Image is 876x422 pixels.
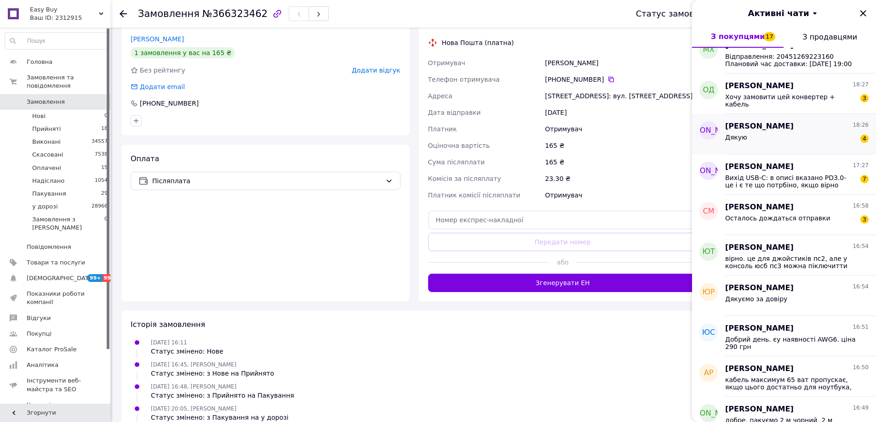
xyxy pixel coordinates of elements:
[32,164,61,172] span: Оплачені
[151,361,236,368] span: [DATE] 16:45, [PERSON_NAME]
[543,187,699,203] div: Отримувач
[702,327,715,338] span: ЮС
[853,81,869,89] span: 18:27
[87,274,103,282] span: 99+
[151,347,223,356] div: Статус змінено: Нове
[27,98,65,106] span: Замовлення
[692,195,876,235] button: СМ[PERSON_NAME]16:58Осталось дождаться отправки3
[764,32,775,41] span: 17
[725,174,856,189] span: Вихід USB-C: в описі вказано PD3.0- це і є те що потрбіно, якщо вірно вказано, тоді все працювати...
[5,33,108,49] input: Пошук
[101,190,108,198] span: 29
[725,364,794,374] span: [PERSON_NAME]
[860,94,869,102] span: 3
[151,405,236,412] span: [DATE] 20:05, [PERSON_NAME]
[32,151,63,159] span: Скасовані
[139,99,200,108] div: [PHONE_NUMBER]
[718,7,850,19] button: Активні чати
[692,114,876,154] button: [PERSON_NAME][PERSON_NAME]18:26Дякую4
[139,82,186,91] div: Додати email
[27,345,76,354] span: Каталог ProSale
[802,33,857,41] span: З продавцями
[151,413,288,422] div: Статус змінено: з Пакування на у дорозі
[725,295,787,303] span: Дякуємо за довіру
[95,151,108,159] span: 7538
[428,142,490,149] span: Оціночна вартість
[27,401,85,417] span: Управління сайтом
[131,47,235,58] div: 1 замовлення у вас на 165 ₴
[725,53,856,68] span: Відправлення: 20451269223160 Плановий час доставки: [DATE] 19:00 Вартість доставки: грн Сума післ...
[692,235,876,276] button: ЮТ[PERSON_NAME]16:54вірно. це для джойстиків пс2, але у консоль юсб пс3 можна піключитти
[692,154,876,195] button: [PERSON_NAME][PERSON_NAME]17:27Вихід USB-C: в описі вказано PD3.0- це і є те що потрбіно, якщо ві...
[725,336,856,350] span: Добрий день. єу наявності AWG6. ціна 290 грн
[543,154,699,170] div: 165 ₴
[725,242,794,253] span: [PERSON_NAME]
[725,214,830,222] span: Осталось дождаться отправки
[636,9,721,18] div: Статус замовлення
[549,258,576,267] span: або
[678,125,739,136] span: [PERSON_NAME]
[703,45,715,55] span: МХ
[32,125,61,133] span: Прийняті
[151,369,274,378] div: Статус змінено: з Нове на Прийнято
[853,323,869,331] span: 16:51
[725,81,794,91] span: [PERSON_NAME]
[101,125,108,133] span: 18
[543,170,699,187] div: 23.30 ₴
[27,58,52,66] span: Головна
[151,391,294,400] div: Статус змінено: з Прийнято на Пакування
[853,121,869,129] span: 18:26
[543,55,699,71] div: [PERSON_NAME]
[784,26,876,48] button: З продавцями
[30,6,99,14] span: Easy Buy
[853,283,869,291] span: 16:54
[151,339,187,346] span: [DATE] 16:11
[725,283,794,293] span: [PERSON_NAME]
[131,35,184,43] a: [PERSON_NAME]
[428,191,521,199] span: Платник комісії післяплати
[725,255,856,270] span: вірно. це для джойстиків пс2, але у консоль юсб пс3 можна піключитти
[853,162,869,169] span: 17:27
[703,85,714,96] span: ОД
[152,176,382,186] span: Післяплата
[32,215,104,232] span: Замовлення з [PERSON_NAME]
[858,8,869,19] button: Закрити
[860,135,869,143] span: 4
[32,138,61,146] span: Виконані
[725,323,794,334] span: [PERSON_NAME]
[27,290,85,306] span: Показники роботи компанії
[428,158,485,166] span: Сума післяплати
[428,92,452,100] span: Адреса
[860,215,869,224] span: 3
[92,138,108,146] span: 34557
[725,162,794,172] span: [PERSON_NAME]
[202,8,268,19] span: №366323462
[428,175,501,182] span: Комісія за післяплату
[440,38,516,47] div: Нова Пошта (платна)
[692,73,876,114] button: ОД[PERSON_NAME]18:27Хочу замовити цей конвертер + кабель3
[543,104,699,121] div: [DATE]
[853,242,869,250] span: 16:54
[678,408,739,419] span: [PERSON_NAME]
[692,316,876,356] button: ЮС[PERSON_NAME]16:51Добрий день. єу наявності AWG6. ціна 290 грн
[725,404,794,415] span: [PERSON_NAME]
[428,76,500,83] span: Телефон отримувача
[27,259,85,267] span: Товари та послуги
[703,206,715,217] span: СМ
[101,164,108,172] span: 15
[92,203,108,211] span: 28966
[138,8,200,19] span: Замовлення
[543,137,699,154] div: 165 ₴
[725,376,856,391] span: кабель максимум 65 ват пропускає, якщо цього достатньо для ноутбука, тоді працюватиме. але потріб...
[725,121,794,132] span: [PERSON_NAME]
[32,112,46,120] span: Нові
[103,274,118,282] span: 99+
[543,88,699,104] div: [STREET_ADDRESS]: вул. [STREET_ADDRESS]
[130,82,186,91] div: Додати email
[32,203,58,211] span: у дорозі
[725,202,794,213] span: [PERSON_NAME]
[95,177,108,185] span: 1054
[725,93,856,108] span: Хочу замовити цей конвертер + кабель
[131,320,205,329] span: Історія замовлення
[711,32,765,41] span: З покупцями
